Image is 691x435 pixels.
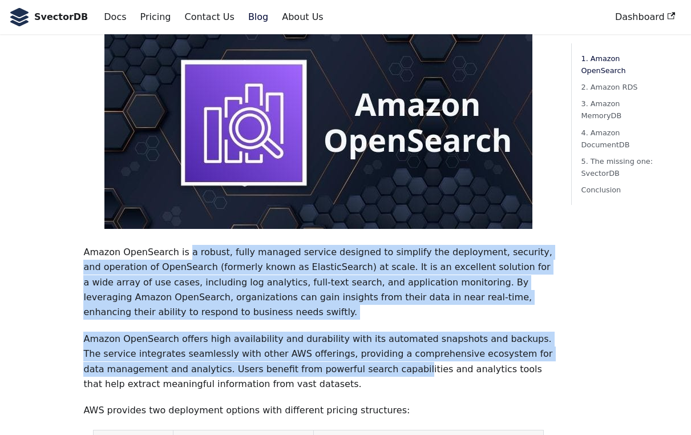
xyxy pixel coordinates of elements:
a: Conclusion [581,184,657,196]
a: 2. Amazon RDS [581,81,657,93]
p: Amazon OpenSearch offers high availability and durability with its automated snapshots and backup... [83,332,553,392]
a: Docs [97,7,133,27]
img: Amazon OpenSearch [104,15,532,229]
a: Contact Us [177,7,241,27]
a: About Us [275,7,330,27]
p: AWS provides two deployment options with different pricing structures: [83,403,553,418]
p: Amazon OpenSearch is a robust, fully managed service designed to simplify the deployment, securit... [83,245,553,320]
a: 5. The missing one: SvectorDB [581,155,657,179]
a: Blog [241,7,275,27]
a: 3. Amazon MemoryDB [581,98,657,122]
a: 1. Amazon OpenSearch [581,53,657,76]
img: SvectorDB Logo [9,8,30,26]
b: SvectorDB [34,10,88,25]
a: SvectorDB LogoSvectorDB [9,8,88,26]
a: 4. Amazon DocumentDB [581,127,657,151]
a: Dashboard [608,7,682,27]
a: Pricing [134,7,178,27]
